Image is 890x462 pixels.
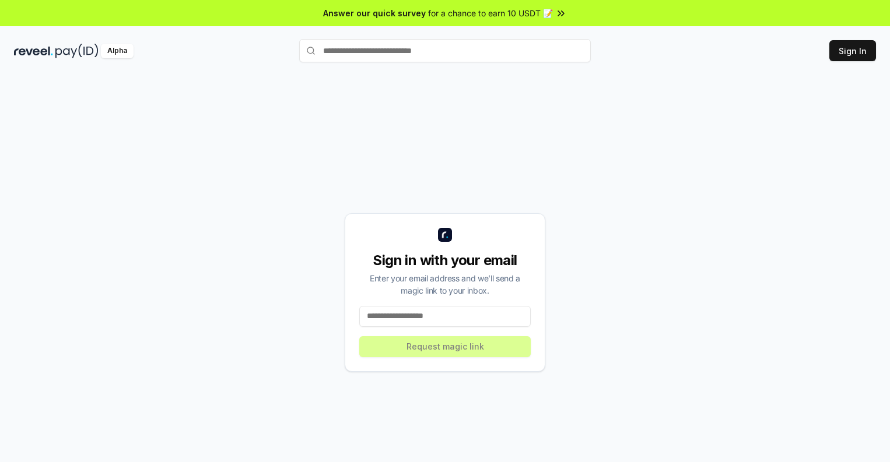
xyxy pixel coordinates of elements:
[428,7,553,19] span: for a chance to earn 10 USDT 📝
[55,44,99,58] img: pay_id
[438,228,452,242] img: logo_small
[829,40,876,61] button: Sign In
[323,7,426,19] span: Answer our quick survey
[359,272,531,297] div: Enter your email address and we’ll send a magic link to your inbox.
[14,44,53,58] img: reveel_dark
[359,251,531,270] div: Sign in with your email
[101,44,134,58] div: Alpha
